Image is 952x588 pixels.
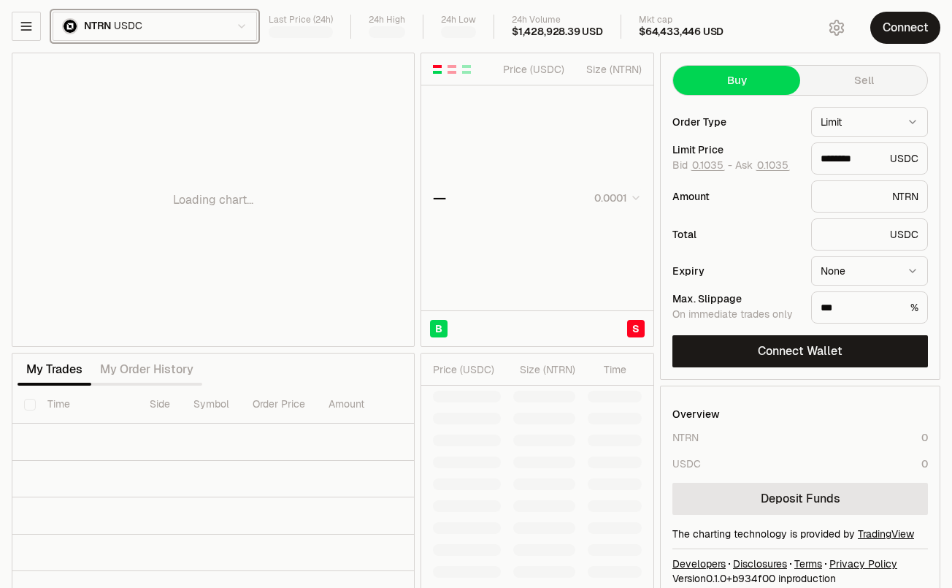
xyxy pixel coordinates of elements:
div: USDC [811,142,928,175]
div: Version 0.1.0 + in production [672,571,928,586]
th: Amount [317,386,426,424]
th: Side [138,386,182,424]
div: USDC [811,218,928,251]
th: Time [36,386,138,424]
button: Select all [24,399,36,411]
div: Last Price (24h) [269,15,333,26]
span: Bid - [672,159,732,172]
button: Show Sell Orders Only [446,64,458,75]
div: Expiry [672,266,799,276]
a: Terms [794,557,822,571]
button: Buy [673,66,800,95]
div: Size ( NTRN ) [513,362,575,377]
div: Order Type [672,117,799,127]
div: $1,428,928.39 USD [512,26,603,39]
a: Privacy Policy [829,557,897,571]
div: $64,433,446 USD [639,26,723,39]
span: USDC [114,20,142,33]
div: Price ( USDC ) [433,362,501,377]
button: 0.1035 [756,159,790,171]
th: Symbol [182,386,241,424]
span: Ask [735,159,790,172]
span: NTRN [84,20,111,33]
div: Overview [672,407,720,421]
div: The charting technology is provided by [672,527,928,541]
a: Deposit Funds [672,483,928,515]
a: Developers [672,557,726,571]
div: On immediate trades only [672,308,799,321]
button: Limit [811,107,928,137]
button: Connect Wallet [672,335,928,367]
div: % [811,291,928,324]
span: S [632,321,640,336]
a: Disclosures [733,557,787,571]
div: Max. Slippage [672,294,799,304]
button: My Trades [18,355,91,384]
button: None [811,256,928,286]
div: 0 [921,430,928,445]
button: Show Buy Orders Only [461,64,472,75]
button: 0.0001 [590,189,642,207]
div: Total [672,229,799,240]
div: 24h Volume [512,15,603,26]
th: Order Price [241,386,317,424]
div: 24h High [369,15,405,26]
button: Show Buy and Sell Orders [431,64,443,75]
div: Size ( NTRN ) [577,62,642,77]
button: 0.1035 [691,159,725,171]
div: Price ( USDC ) [499,62,564,77]
div: 0 [921,457,928,471]
div: — [433,188,446,208]
button: Connect [870,12,940,44]
div: USDC [672,457,701,471]
div: Limit Price [672,145,799,155]
div: NTRN [672,430,699,445]
button: My Order History [91,355,202,384]
p: Loading chart... [173,191,253,209]
div: Amount [672,191,799,202]
div: Time [588,362,626,377]
span: b934f001affd6d52325ffa2f256de1e4dada005b [732,572,775,585]
a: TradingView [858,527,914,541]
div: 24h Low [441,15,476,26]
img: ntrn.png [62,18,78,34]
span: B [435,321,442,336]
div: Mkt cap [639,15,723,26]
button: Sell [800,66,927,95]
div: NTRN [811,180,928,213]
